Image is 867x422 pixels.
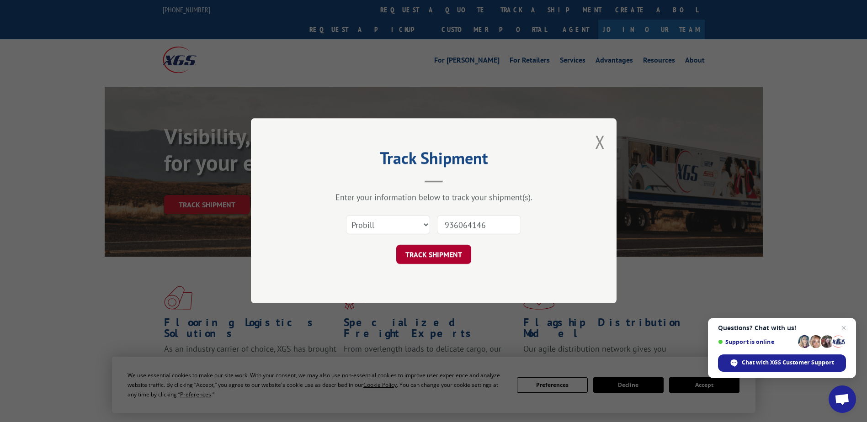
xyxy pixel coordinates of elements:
[742,359,834,367] span: Chat with XGS Customer Support
[718,338,795,345] span: Support is online
[396,245,471,264] button: TRACK SHIPMENT
[718,324,846,332] span: Questions? Chat with us!
[838,322,849,333] span: Close chat
[297,192,571,203] div: Enter your information below to track your shipment(s).
[437,216,521,235] input: Number(s)
[595,130,605,154] button: Close modal
[829,385,856,413] div: Open chat
[718,354,846,372] div: Chat with XGS Customer Support
[297,152,571,169] h2: Track Shipment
